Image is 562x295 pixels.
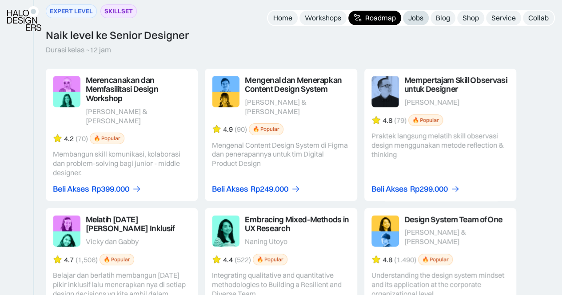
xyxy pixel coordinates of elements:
[50,7,93,16] div: EXPERT LEVEL
[46,29,189,42] div: Naik level ke Senior Designer
[305,13,341,23] div: Workshops
[457,11,484,25] a: Shop
[212,185,248,194] div: Beli Akses
[371,185,460,194] a: Beli AksesRp299.000
[408,13,423,23] div: Jobs
[430,11,455,25] a: Blog
[53,185,89,194] div: Beli Akses
[365,13,396,23] div: Roadmap
[523,11,554,25] a: Collab
[410,185,448,194] div: Rp299.000
[486,11,521,25] a: Service
[212,185,300,194] a: Beli AksesRp249.000
[491,13,516,23] div: Service
[403,11,429,25] a: Jobs
[273,13,292,23] div: Home
[92,185,129,194] div: Rp399.000
[371,185,407,194] div: Beli Akses
[528,13,549,23] div: Collab
[348,11,401,25] a: Roadmap
[53,185,141,194] a: Beli AksesRp399.000
[436,13,450,23] div: Blog
[251,185,288,194] div: Rp249.000
[268,11,298,25] a: Home
[46,45,111,55] div: Durasi kelas ~12 jam
[299,11,347,25] a: Workshops
[104,7,133,16] div: SKILLSET
[462,13,479,23] div: Shop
